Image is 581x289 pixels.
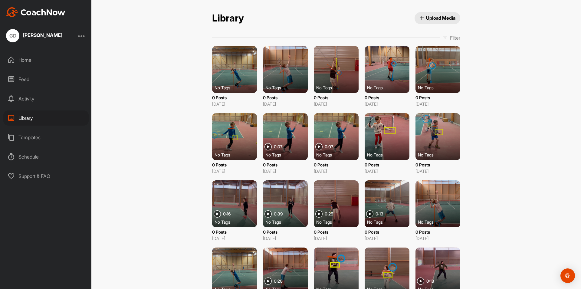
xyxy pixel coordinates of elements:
p: [DATE] [314,168,359,174]
p: 0 Posts [212,162,257,168]
h2: Library [212,12,244,24]
p: 0 Posts [365,229,409,235]
div: Schedule [3,149,89,164]
p: 0 Posts [263,162,308,168]
p: [DATE] [365,235,409,241]
p: Filter [450,34,460,41]
span: 0:20 [274,279,283,283]
p: 0 Posts [212,94,257,101]
img: play [366,210,373,218]
p: [DATE] [365,101,409,107]
p: [DATE] [263,101,308,107]
div: GD [6,29,19,42]
div: No Tags [367,84,412,90]
p: 0 Posts [415,162,460,168]
p: [DATE] [314,101,359,107]
span: 0:07 [325,145,333,149]
div: No Tags [316,152,361,158]
p: [DATE] [415,235,460,241]
div: Templates [3,130,89,145]
p: 0 Posts [415,229,460,235]
p: 0 Posts [212,229,257,235]
div: No Tags [265,84,310,90]
p: 0 Posts [263,229,308,235]
span: 0:16 [223,212,231,216]
div: No Tags [418,84,463,90]
div: No Tags [215,152,259,158]
img: play [264,278,272,285]
span: Upload Media [419,15,456,21]
button: Upload Media [415,12,461,24]
span: 0:25 [325,212,333,216]
p: 0 Posts [314,94,359,101]
p: 0 Posts [314,162,359,168]
span: 0:39 [274,212,283,216]
img: play [315,210,323,218]
span: 0:13 [376,212,383,216]
img: play [315,143,323,150]
img: play [264,210,272,218]
p: 0 Posts [415,94,460,101]
div: No Tags [418,219,463,225]
p: [DATE] [263,235,308,241]
p: [DATE] [415,101,460,107]
img: play [214,210,221,218]
div: No Tags [265,152,310,158]
div: No Tags [215,84,259,90]
span: 0:13 [426,279,434,283]
p: [DATE] [314,235,359,241]
div: Activity [3,91,89,106]
div: No Tags [316,84,361,90]
div: No Tags [367,152,412,158]
div: No Tags [265,219,310,225]
img: play [417,278,424,285]
p: [DATE] [415,168,460,174]
p: 0 Posts [314,229,359,235]
img: play [264,143,272,150]
div: Support & FAQ [3,169,89,184]
p: [DATE] [212,235,257,241]
p: 0 Posts [365,162,409,168]
span: 0:07 [274,145,283,149]
p: 0 Posts [365,94,409,101]
p: [DATE] [263,168,308,174]
div: Home [3,52,89,67]
div: No Tags [367,219,412,225]
div: Feed [3,72,89,87]
div: No Tags [215,219,259,225]
div: No Tags [316,219,361,225]
p: 0 Posts [263,94,308,101]
div: Library [3,110,89,126]
p: [DATE] [212,101,257,107]
p: [DATE] [365,168,409,174]
div: No Tags [418,152,463,158]
img: CoachNow [6,7,65,17]
div: Open Intercom Messenger [560,268,575,283]
div: [PERSON_NAME] [23,33,62,38]
p: [DATE] [212,168,257,174]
